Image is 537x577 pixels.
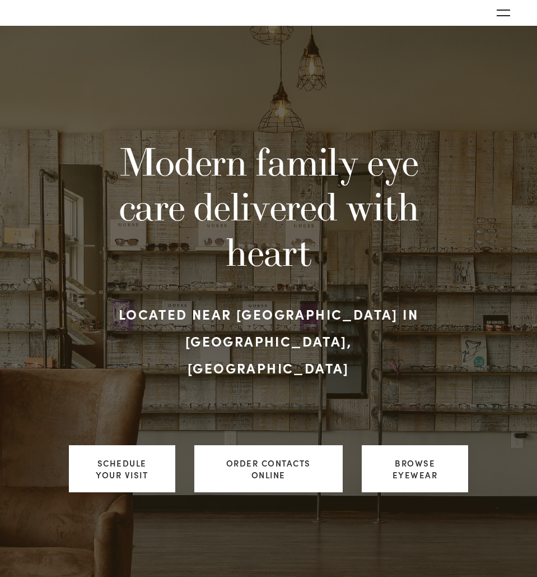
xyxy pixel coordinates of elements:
a: Schedule your visit [69,445,175,492]
strong: Located near [GEOGRAPHIC_DATA] in [GEOGRAPHIC_DATA], [GEOGRAPHIC_DATA] [119,304,423,377]
button: Open navigation menu [492,4,515,21]
img: Rochester, MN | You and Eye | Family Eye Care [27,10,44,16]
h1: Modern family eye care delivered with heart [111,139,427,275]
a: Browse Eyewear [362,445,468,492]
a: ORDER CONTACTS ONLINE [194,445,343,492]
